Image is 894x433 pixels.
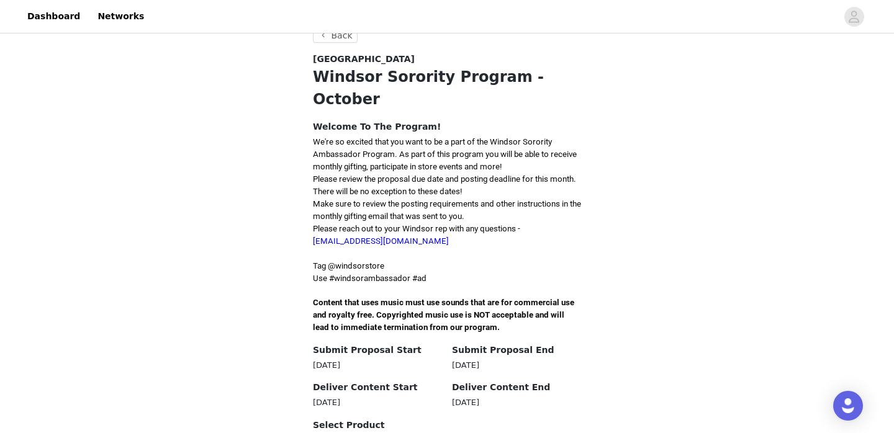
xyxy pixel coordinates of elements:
[313,396,442,409] div: [DATE]
[313,359,442,372] div: [DATE]
[313,174,576,196] span: Please review the proposal due date and posting deadline for this month. There will be no excepti...
[90,2,151,30] a: Networks
[313,261,384,270] span: Tag @windsorstore
[452,344,581,357] h4: Submit Proposal End
[313,66,581,110] h1: Windsor Sorority Program - October
[20,2,88,30] a: Dashboard
[452,359,581,372] div: [DATE]
[313,199,581,221] span: Make sure to review the posting requirements and other instructions in the monthly gifting email ...
[833,391,863,421] div: Open Intercom Messenger
[313,298,576,332] span: Content that uses music must use sounds that are for commercial use and royalty free. Copyrighted...
[313,274,427,283] span: Use #windsorambassador #ad
[452,381,581,394] h4: Deliver Content End
[313,224,520,246] span: Please reach out to your Windsor rep with any questions -
[313,236,449,246] a: [EMAIL_ADDRESS][DOMAIN_NAME]
[848,7,860,27] div: avatar
[313,137,577,171] span: We're so excited that you want to be a part of the Windsor Sorority Ambassador Program. As part o...
[313,120,581,133] h4: Welcome To The Program!
[313,28,358,43] button: Back
[452,396,581,409] div: [DATE]
[313,419,581,432] h4: Select Product
[313,381,442,394] h4: Deliver Content Start
[313,53,415,66] span: [GEOGRAPHIC_DATA]
[313,344,442,357] h4: Submit Proposal Start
